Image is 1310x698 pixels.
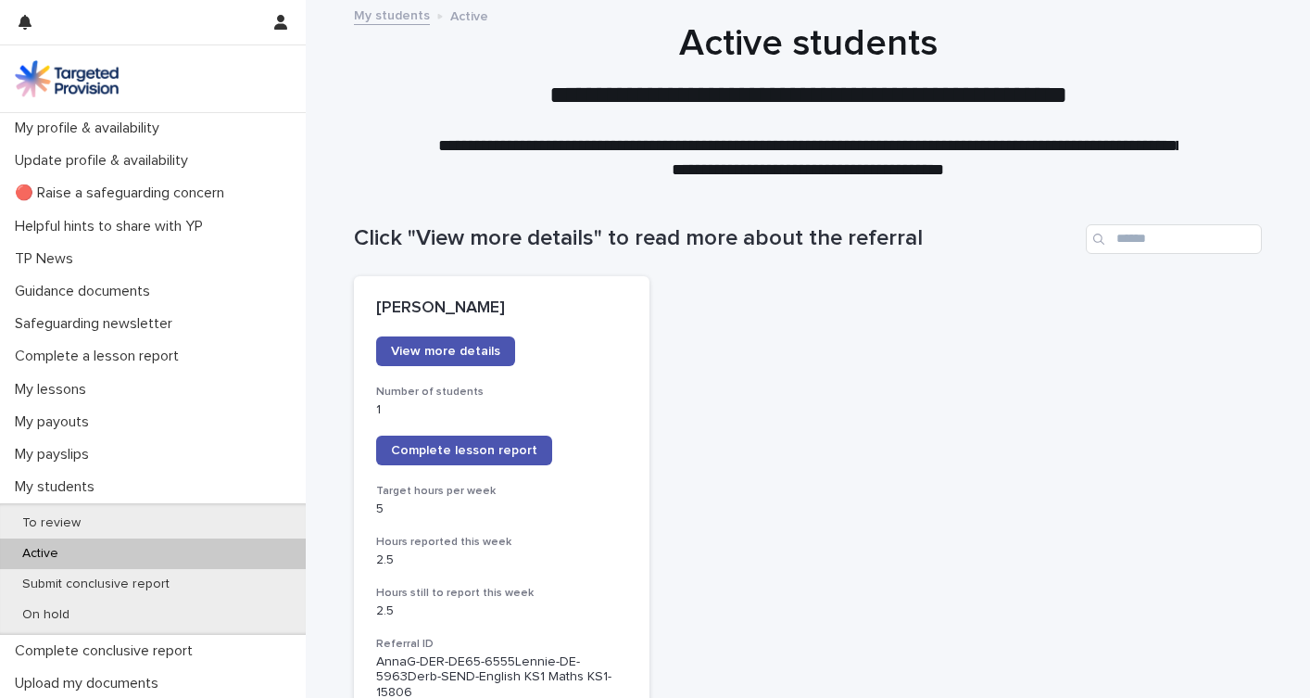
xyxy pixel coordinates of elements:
p: On hold [7,607,84,623]
p: My students [7,478,109,496]
a: View more details [376,336,515,366]
img: M5nRWzHhSzIhMunXDL62 [15,60,119,97]
p: [PERSON_NAME] [376,298,627,319]
p: My lessons [7,381,101,399]
p: Complete conclusive report [7,642,208,660]
p: To review [7,515,95,531]
p: 2.5 [376,552,627,568]
a: Complete lesson report [376,436,552,465]
p: 🔴 Raise a safeguarding concern [7,184,239,202]
p: Submit conclusive report [7,577,184,592]
p: 1 [376,402,627,418]
h3: Hours still to report this week [376,586,627,601]
p: Active [450,5,488,25]
p: My payouts [7,413,104,431]
a: My students [354,4,430,25]
p: Helpful hints to share with YP [7,218,218,235]
span: Complete lesson report [391,444,537,457]
p: My payslips [7,446,104,463]
p: Complete a lesson report [7,348,194,365]
p: Safeguarding newsletter [7,315,187,333]
p: 5 [376,501,627,517]
p: Active [7,546,73,562]
h3: Target hours per week [376,484,627,499]
h3: Number of students [376,385,627,400]
p: Update profile & availability [7,152,203,170]
p: TP News [7,250,88,268]
p: 2.5 [376,603,627,619]
h3: Hours reported this week [376,535,627,550]
h3: Referral ID [376,637,627,652]
input: Search [1086,224,1262,254]
h1: Click "View more details" to read more about the referral [354,225,1078,252]
p: My profile & availability [7,120,174,137]
span: View more details [391,345,500,358]
h1: Active students [354,21,1262,66]
p: Upload my documents [7,675,173,692]
p: Guidance documents [7,283,165,300]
